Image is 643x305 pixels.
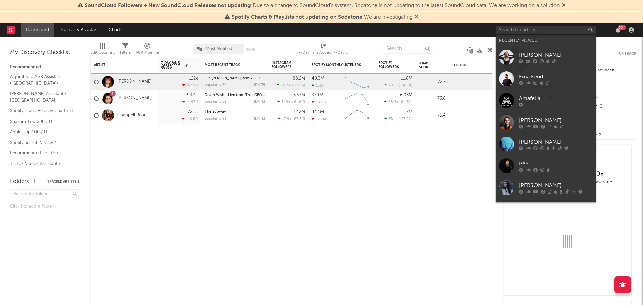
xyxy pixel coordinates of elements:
span: SoundCloud Followers + New SoundCloud Releases not updating [85,3,251,8]
span: 38.4k [389,117,399,121]
div: [DATE] [254,100,265,104]
div: 6.93M [400,93,412,97]
span: 39.3k [281,84,290,87]
a: Shazam Top 200 / IT [10,118,74,125]
input: Search... [383,44,433,54]
div: Amafella [519,94,593,102]
div: 93.4k [187,93,198,97]
a: [PERSON_NAME] [496,177,596,199]
a: PAS [496,155,596,177]
a: [PERSON_NAME] [496,46,596,68]
a: Recommended For You [10,149,74,157]
span: -14.6 % [400,84,411,87]
div: Death Wish - Live from The O2 Arena [205,93,265,97]
div: Jump Score [419,61,436,69]
a: [PERSON_NAME] [496,199,596,220]
a: [PERSON_NAME] [117,96,152,101]
div: 75.4 [419,111,446,120]
div: 19 x [568,170,630,178]
button: Tracked Artists(3) [47,180,80,183]
div: 37.1M [312,93,323,97]
svg: Chart title [342,74,372,90]
a: Discovery Assistant [54,23,104,37]
div: -46.6 % [182,117,198,121]
a: [PERSON_NAME] Assistant / [GEOGRAPHIC_DATA] [10,90,74,104]
a: like [PERSON_NAME] Remix - EXTENDED MIX [205,77,283,80]
div: Edit Columns [90,49,115,57]
div: Folders [10,178,29,186]
svg: Chart title [342,107,372,124]
span: : Due to a change to SoundCloud's system, Sodatone is not updating to the latest SoundCloud data.... [85,3,560,8]
a: Spotify Search Virality / IT [10,139,74,146]
div: Filters [120,40,131,60]
div: [PERSON_NAME] [519,116,593,124]
a: Ema Feud [496,68,596,90]
a: Amafella [496,90,596,111]
div: ( ) [278,117,305,121]
div: Artist [94,63,144,67]
a: TikTok Videos Assistant / [GEOGRAPHIC_DATA] [10,160,74,174]
span: +6.16 % [291,100,304,104]
a: The Subway [205,110,226,114]
div: A&R Pipeline [136,40,159,60]
div: popularity: 39 [205,83,227,87]
span: Dismiss [562,3,566,8]
span: 79.8k [389,84,399,87]
a: Algorithmic A&R Assistant ([GEOGRAPHIC_DATA]) [10,73,74,87]
div: Spotify Followers [379,61,402,69]
span: -67.5 % [292,117,304,121]
span: Most Notified [206,47,232,51]
div: ( ) [277,83,305,87]
div: 73.8 [419,95,446,103]
div: [DATE] [254,83,265,87]
div: 122k [189,76,198,81]
span: 11.9k [282,100,290,104]
div: -- [592,94,636,102]
a: [PERSON_NAME] [496,133,596,155]
span: Spotify Charts & Playlists not updating on Sodatone [232,15,362,20]
div: Edit Columns [90,40,115,60]
div: Ema Feud [519,73,593,81]
span: -8.43 % [399,100,411,104]
div: popularity: 91 [205,117,226,121]
div: -47.9 % [182,83,198,87]
div: -4.97 % [182,100,198,104]
div: [PERSON_NAME] [519,181,593,189]
span: Dismiss [415,15,419,20]
div: 7.42M [293,110,305,114]
div: Instagram Followers [272,61,295,69]
div: popularity: 61 [205,100,226,104]
div: ( ) [384,117,412,121]
div: Folders [452,63,503,67]
a: Spotify Track Velocity Chart / IT [10,107,74,115]
a: [PERSON_NAME] [117,79,152,85]
div: daily average [568,178,630,186]
div: A&R Pipeline [136,49,159,57]
span: 7-Day Fans Added [161,61,183,69]
span: -27.9 % [400,117,411,121]
a: Death Wish - Live from The [GEOGRAPHIC_DATA] [205,93,291,97]
svg: Chart title [342,90,372,107]
div: ( ) [384,100,412,104]
div: Recommended [10,63,80,71]
button: 99+ [616,27,620,33]
div: PAS [519,160,593,168]
div: like JENNIE - Peggy Gou Remix - EXTENDED MIX [205,77,265,80]
span: 68.3k [388,100,398,104]
div: 7-Day Fans Added (7-Day Fans Added) [298,49,349,57]
div: 7M [406,110,412,114]
a: Dashboard [21,23,54,37]
div: Most Recent Track [205,63,255,67]
a: [PERSON_NAME] [496,111,596,133]
div: 5.57M [293,93,305,97]
div: 72.7 [419,78,446,86]
div: Click to add a folder. [10,203,80,211]
span: : We are investigating [232,15,413,20]
div: ( ) [277,100,305,104]
span: +3.92 % [291,84,304,87]
div: 7-Day Fans Added (7-Day Fans Added) [298,40,349,60]
div: -2.2M [312,117,326,121]
a: Chappell Roan [117,112,147,118]
div: ( ) [384,83,412,87]
a: Charts [104,23,127,37]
